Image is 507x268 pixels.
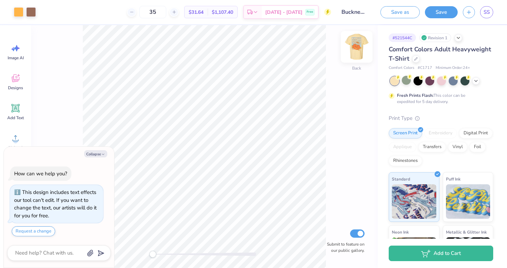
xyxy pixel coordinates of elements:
div: # 521544C [389,33,416,42]
div: Accessibility label [149,251,156,258]
input: – – [139,6,166,18]
button: Save as [380,6,420,18]
span: Neon Ink [392,228,409,236]
span: Minimum Order: 24 + [436,65,470,71]
span: [DATE] - [DATE] [265,9,302,16]
div: Revision 1 [419,33,451,42]
div: Back [352,65,361,71]
div: Rhinestones [389,156,422,166]
span: # C1717 [418,65,432,71]
button: Save [425,6,458,18]
div: Transfers [418,142,446,152]
button: Request a change [12,226,55,236]
div: This color can be expedited for 5 day delivery. [397,92,482,105]
div: Print Type [389,114,493,122]
img: Standard [392,184,436,219]
strong: Fresh Prints Flash: [397,93,434,98]
div: This design includes text effects our tool can't edit. If you want to change the text, our artist... [14,189,97,219]
label: Submit to feature on our public gallery. [323,241,365,254]
span: Image AI [8,55,24,61]
span: SS [484,8,490,16]
img: Puff Ink [446,184,490,219]
a: SS [480,6,493,18]
span: $1,107.40 [212,9,233,16]
span: Free [307,10,313,14]
span: Add Text [7,115,24,121]
span: Puff Ink [446,175,460,183]
div: Screen Print [389,128,422,138]
div: Foil [469,142,486,152]
span: Designs [8,85,23,91]
span: Comfort Colors Adult Heavyweight T-Shirt [389,45,491,63]
div: How can we help you? [14,170,67,177]
span: $31.64 [189,9,203,16]
div: Vinyl [448,142,467,152]
span: Standard [392,175,410,183]
img: Back [343,33,370,61]
span: Comfort Colors [389,65,414,71]
button: Add to Cart [389,246,493,261]
input: Untitled Design [336,5,370,19]
div: Applique [389,142,416,152]
button: Collapse [84,150,107,157]
div: Embroidery [424,128,457,138]
span: Metallic & Glitter Ink [446,228,487,236]
span: Upload [9,145,22,151]
div: Digital Print [459,128,493,138]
